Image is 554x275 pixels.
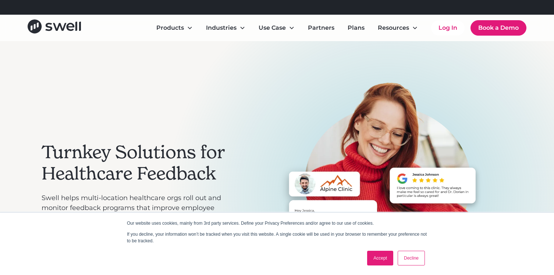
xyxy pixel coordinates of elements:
[372,21,424,35] div: Resources
[156,23,184,32] div: Products
[253,21,301,35] div: Use Case
[470,20,526,36] a: Book a Demo
[259,23,286,32] div: Use Case
[342,21,370,35] a: Plans
[42,193,240,223] p: Swell helps multi-location healthcare orgs roll out and monitor feedback programs that improve em...
[517,240,554,275] iframe: Chat Widget
[431,21,465,35] a: Log In
[206,23,237,32] div: Industries
[150,21,199,35] div: Products
[200,21,251,35] div: Industries
[398,251,425,265] a: Decline
[127,220,427,227] p: Our website uses cookies, mainly from 3rd party services. Define your Privacy Preferences and/or ...
[42,142,240,184] h2: Turnkey Solutions for Healthcare Feedback
[28,19,81,36] a: home
[367,251,393,265] a: Accept
[302,21,340,35] a: Partners
[127,231,427,244] p: If you decline, your information won’t be tracked when you visit this website. A single cookie wi...
[378,23,409,32] div: Resources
